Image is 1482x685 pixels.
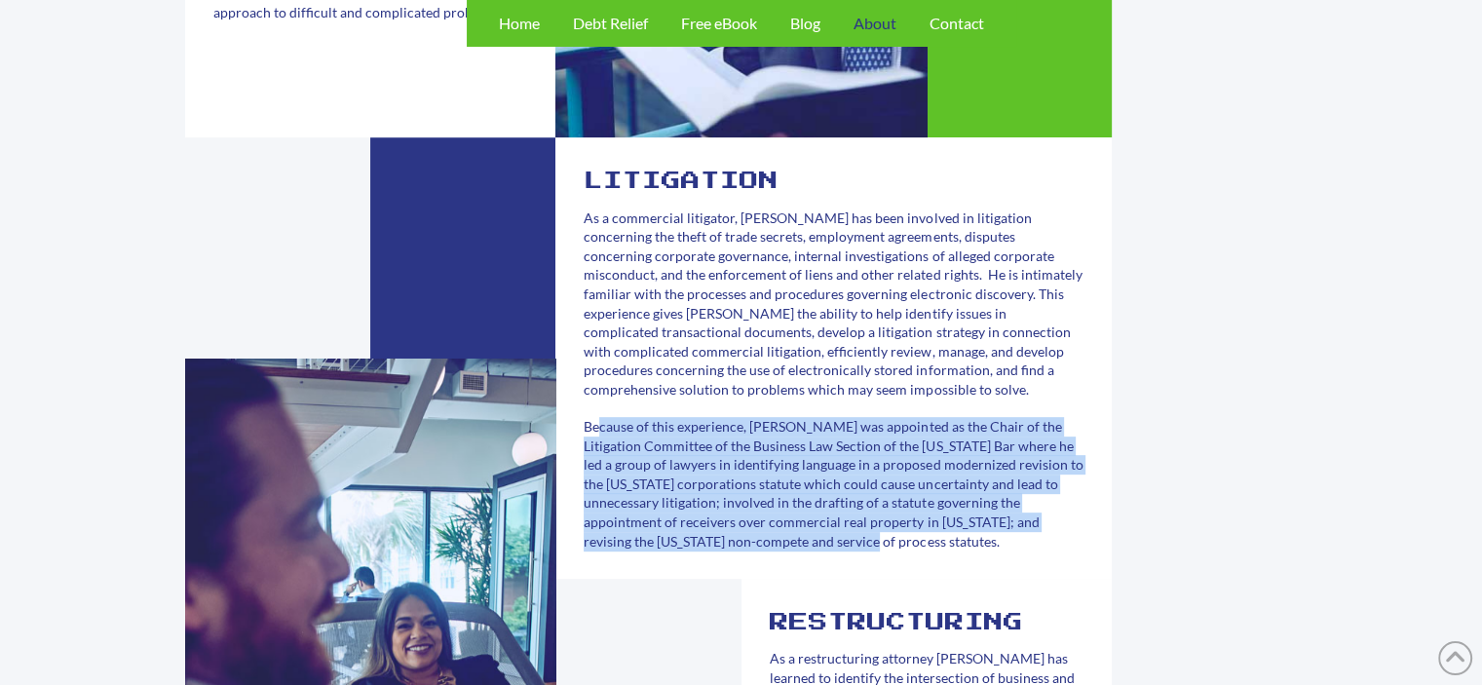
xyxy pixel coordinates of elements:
[770,607,1023,639] h2: Restructuring
[681,16,757,31] span: Free eBook
[790,16,820,31] span: Blog
[584,418,1083,550] span: Because of this experience, [PERSON_NAME] was appointed as the Chair of the Litigation Committee ...
[573,16,648,31] span: Debt Relief
[1438,641,1472,675] a: Back to Top
[854,16,896,31] span: About
[499,16,540,31] span: Home
[584,166,779,198] h2: Litigation
[584,209,1082,398] span: As a commercial litigator, [PERSON_NAME] has been involved in litigation concerning the theft of ...
[930,16,984,31] span: Contact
